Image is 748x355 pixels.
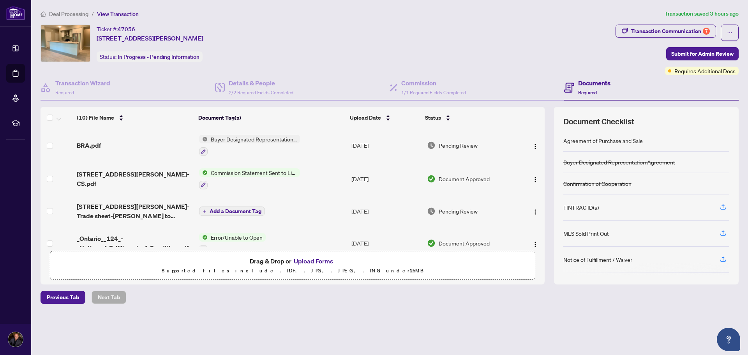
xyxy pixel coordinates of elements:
span: Document Approved [439,239,490,247]
img: Status Icon [199,168,208,177]
button: Previous Tab [41,291,85,304]
img: logo [6,6,25,20]
td: [DATE] [348,162,424,196]
img: Profile Icon [8,332,23,347]
span: Document Approved [439,175,490,183]
button: Logo [529,237,542,249]
div: Transaction Communication [631,25,710,37]
span: 2/2 Required Fields Completed [229,90,293,95]
div: MLS Sold Print Out [563,229,609,238]
span: Requires Additional Docs [674,67,736,75]
button: Logo [529,205,542,217]
td: [DATE] [348,129,424,162]
button: Status IconError/Unable to Open [199,233,266,254]
span: In Progress - Pending Information [118,53,199,60]
div: Ticket #: [97,25,135,34]
h4: Details & People [229,78,293,88]
span: 1/1 Required Fields Completed [401,90,466,95]
p: Supported files include .PDF, .JPG, .JPEG, .PNG under 25 MB [55,266,530,276]
img: Logo [532,177,538,183]
span: _Ontario__124_-_Notice_of_Fulfillment_of_Condition.pdf [77,234,192,253]
div: Notice of Fulfillment / Waiver [563,255,632,264]
span: Drag & Drop orUpload FormsSupported files include .PDF, .JPG, .JPEG, .PNG under25MB [50,251,535,280]
button: Open asap [717,328,740,351]
th: Document Tag(s) [195,107,347,129]
span: (10) File Name [77,113,114,122]
img: IMG-40737329_1.jpg [41,25,90,62]
div: 7 [703,28,710,35]
span: plus [203,209,206,213]
span: Pending Review [439,207,478,215]
span: Required [578,90,597,95]
button: Status IconBuyer Designated Representation Agreement [199,135,300,156]
th: Status [422,107,516,129]
span: BRA.pdf [77,141,101,150]
h4: Transaction Wizard [55,78,110,88]
li: / [92,9,94,18]
span: [STREET_ADDRESS][PERSON_NAME] [97,34,203,43]
div: Agreement of Purchase and Sale [563,136,643,145]
button: Status IconCommission Statement Sent to Listing Brokerage [199,168,300,189]
img: Document Status [427,141,436,150]
div: FINTRAC ID(s) [563,203,599,212]
div: Buyer Designated Representation Agreement [563,158,675,166]
button: Submit for Admin Review [666,47,739,60]
span: Document Checklist [563,116,634,127]
span: Upload Date [350,113,381,122]
img: Document Status [427,239,436,247]
img: Status Icon [199,233,208,242]
td: [DATE] [348,196,424,227]
img: Document Status [427,207,436,215]
span: Required [55,90,74,95]
img: Logo [532,209,538,215]
span: [STREET_ADDRESS][PERSON_NAME]-CS.pdf [77,170,192,188]
button: Next Tab [92,291,126,304]
button: Add a Document Tag [199,207,265,216]
span: View Transaction [97,11,139,18]
th: (10) File Name [74,107,195,129]
img: Status Icon [199,135,208,143]
button: Logo [529,173,542,185]
td: [DATE] [348,227,424,260]
span: Previous Tab [47,291,79,304]
th: Upload Date [347,107,422,129]
span: Add a Document Tag [210,208,261,214]
span: Drag & Drop or [250,256,335,266]
span: home [41,11,46,17]
span: Commission Statement Sent to Listing Brokerage [208,168,300,177]
span: Pending Review [439,141,478,150]
img: Document Status [427,175,436,183]
span: Error/Unable to Open [208,233,266,242]
span: Submit for Admin Review [671,48,734,60]
span: ellipsis [727,30,732,35]
article: Transaction saved 3 hours ago [665,9,739,18]
div: Confirmation of Cooperation [563,179,632,188]
span: Status [425,113,441,122]
img: Logo [532,143,538,150]
h4: Documents [578,78,610,88]
button: Transaction Communication7 [616,25,716,38]
img: Logo [532,241,538,247]
div: Status: [97,51,203,62]
span: Buyer Designated Representation Agreement [208,135,300,143]
span: 47056 [118,26,135,33]
button: Logo [529,139,542,152]
h4: Commission [401,78,466,88]
span: Deal Processing [49,11,88,18]
span: [STREET_ADDRESS][PERSON_NAME]-Trade sheet-[PERSON_NAME] to review.pdf [77,202,192,221]
button: Upload Forms [291,256,335,266]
